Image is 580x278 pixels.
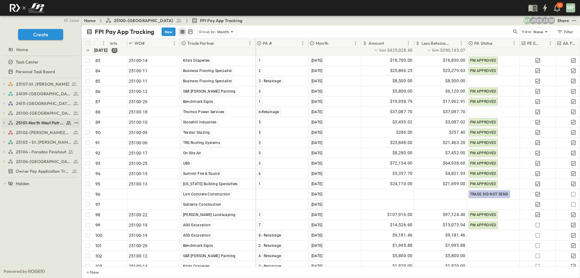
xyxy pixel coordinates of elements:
span: S&R [PERSON_NAME] Painting [183,89,236,93]
span: [DATE] [311,244,323,248]
span: Summit Fire & Sound [183,172,220,176]
button: Sort [96,40,103,47]
span: 8 - Retainage [259,233,281,237]
span: $5,800.00 [392,88,413,95]
span: 24109-St. Teresa of Calcutta Parish Hall [16,91,71,97]
span: 3 [259,141,261,145]
span: $25,866.25 [390,67,413,74]
span: Kite's Draperies [183,264,210,268]
p: 86 [95,88,100,94]
button: Menu [352,40,359,47]
span: $9,181.46 [392,232,413,239]
span: [DATE] [311,223,323,227]
p: Less Retainage Amount [421,40,450,46]
button: Sort [542,40,549,47]
span: [DATE] [311,233,323,237]
span: S&R [PERSON_NAME] Painting [183,254,236,258]
div: 25101-North West Patrol Divisiontest [1,118,80,128]
span: 25100-14 [129,263,148,269]
span: $23,279.63 [443,67,466,74]
p: 95 [95,181,100,187]
span: $8,500.00 [392,77,413,84]
span: $5,357.70 [392,170,413,177]
span: 24111-[GEOGRAPHIC_DATA] [16,100,71,106]
p: 90 [95,129,101,136]
a: 24109-St. Teresa of Calcutta Parish Hall [8,90,79,98]
p: 96 [95,191,100,197]
span: $5,800.00 [445,252,466,259]
span: [DATE] [311,58,323,63]
span: [DATE] [311,192,323,196]
span: PM APPROVED [470,69,496,73]
span: 7 [259,223,261,227]
img: c8d7d1ed905e502e8f77bf7063faec64e13b34fdb1f2bdd94b0e311fc34f8000.png [7,2,47,14]
span: 25100-26 [129,243,148,249]
span: 25100-15 [129,171,148,177]
a: 25100-[GEOGRAPHIC_DATA] [105,18,182,24]
div: Jesse Sullivan (jsullivan@fpibuilders.com) [542,17,549,24]
a: Owner Pay Application Tracking [1,167,79,175]
span: TRS Roofing Systems [183,141,220,145]
span: $8,500.00 [445,77,466,84]
span: 5 [259,130,261,135]
button: Sort [146,40,153,47]
span: Business Flooring Specialist [183,79,232,83]
a: 24111-[GEOGRAPHIC_DATA] [8,99,79,108]
span: $37,087.70 [443,108,466,115]
p: Sum [432,47,439,53]
span: [DATE] [311,130,323,135]
a: Home [1,45,79,54]
span: $21,463.20 [443,139,466,146]
p: Trade Partner [187,40,214,46]
nav: breadcrumbs [84,18,246,24]
span: 1 [259,182,261,186]
button: Sort [451,40,458,47]
p: FPI Pay App Tracking [95,28,154,36]
button: Menu [458,40,465,47]
p: None [533,29,543,35]
p: PA Status [474,40,493,46]
span: Kite's Draperies [183,58,210,63]
a: Task Center [1,58,79,66]
div: 25103 - St. [PERSON_NAME] Phase 2test [1,137,80,147]
p: + New [87,269,90,275]
span: [DATE] [311,89,323,93]
span: PM APPROVED [470,120,496,124]
span: Livit Concrete Construction [183,192,230,196]
span: $4,821.93 [445,170,466,177]
span: [DATE] [311,202,323,207]
span: ASG Excavation [183,223,211,227]
button: Menu [511,40,518,47]
p: Sum [379,47,386,53]
a: 25102-Christ The Redeemer Anglican Church [8,128,79,137]
p: 99 [95,222,100,228]
span: TRADE DID NOT SEND [470,192,508,196]
span: 5 [259,151,261,155]
p: PA # [263,40,272,46]
span: 25102-Christ The Redeemer Anglican Church [16,129,71,136]
span: 23107-St. [PERSON_NAME] [16,81,69,87]
span: PM APPROVED [470,58,496,63]
span: [DATE] [311,69,323,73]
span: 25101-North West Patrol Division [16,120,64,126]
p: WO# [134,40,145,46]
span: PM APPROVED [470,172,496,176]
a: 25106-St. Andrews Parking Lot [8,157,79,166]
div: Filter [556,28,574,35]
button: Sort [273,40,280,47]
button: Sort [216,40,222,47]
span: [DATE] [311,213,323,217]
span: 25100-11 [129,78,148,84]
button: Menu [547,40,554,47]
span: PM APPROVED [470,141,496,145]
span: 25100-22 [129,212,148,218]
button: MP [565,3,576,13]
button: Sort [385,40,392,47]
div: 25106-St. Andrews Parking Lottest [1,157,80,166]
span: $5,800.00 [392,252,413,259]
p: 98 [95,212,100,218]
span: $7,452.00 [445,149,466,156]
span: $18,700.00 [390,57,413,64]
span: $24,110.00 [390,180,413,187]
button: New [162,28,176,36]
